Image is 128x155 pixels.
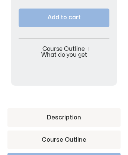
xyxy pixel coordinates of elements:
a: Description [7,108,121,127]
a: Course Outline [7,131,121,149]
a: Course Outline [42,46,85,52]
button: Add to cart [19,9,109,27]
a: What do you get [41,52,87,58]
